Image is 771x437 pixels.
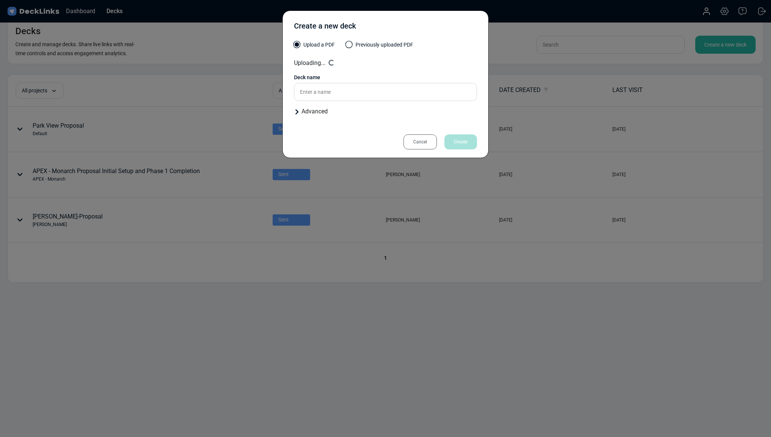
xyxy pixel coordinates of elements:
[294,83,477,101] input: Enter a name
[346,41,413,53] label: Previously uploaded PDF
[294,59,325,66] span: Uploading...
[294,20,356,35] div: Create a new deck
[294,41,335,53] label: Upload a PDF
[294,107,477,116] div: Advanced
[294,74,477,81] div: Deck name
[403,134,437,149] div: Cancel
